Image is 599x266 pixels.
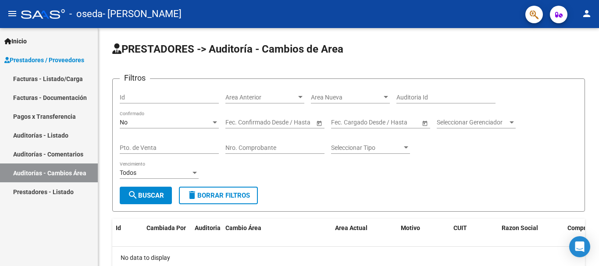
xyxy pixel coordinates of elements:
[371,119,414,126] input: Fecha fin
[120,72,150,84] h3: Filtros
[225,224,261,231] span: Cambio Área
[4,55,84,65] span: Prestadores / Proveedores
[195,224,221,231] span: Auditoria
[335,224,367,231] span: Area Actual
[314,118,324,128] button: Open calendar
[112,219,143,257] datatable-header-cell: Id
[332,219,397,257] datatable-header-cell: Area Actual
[225,119,257,126] input: Fecha inicio
[4,36,27,46] span: Inicio
[397,219,450,257] datatable-header-cell: Motivo
[581,8,592,19] mat-icon: person
[331,144,402,152] span: Seleccionar Tipo
[143,219,191,257] datatable-header-cell: Cambiada Por
[120,169,136,176] span: Todos
[112,43,343,55] span: PRESTADORES -> Auditoría - Cambios de Area
[103,4,182,24] span: - [PERSON_NAME]
[69,4,103,24] span: - oseda
[331,119,363,126] input: Fecha inicio
[569,236,590,257] div: Open Intercom Messenger
[187,190,197,200] mat-icon: delete
[437,119,508,126] span: Seleccionar Gerenciador
[453,224,467,231] span: CUIT
[225,94,296,101] span: Area Anterior
[7,8,18,19] mat-icon: menu
[179,187,258,204] button: Borrar Filtros
[311,94,382,101] span: Area Nueva
[502,224,538,231] span: Razon Social
[120,187,172,204] button: Buscar
[450,219,498,257] datatable-header-cell: CUIT
[146,224,186,231] span: Cambiada Por
[265,119,308,126] input: Fecha fin
[191,219,222,257] datatable-header-cell: Auditoria
[116,224,121,231] span: Id
[120,119,128,126] span: No
[420,118,429,128] button: Open calendar
[187,192,250,199] span: Borrar Filtros
[222,219,332,257] datatable-header-cell: Cambio Área
[128,190,138,200] mat-icon: search
[128,192,164,199] span: Buscar
[401,224,420,231] span: Motivo
[498,219,564,257] datatable-header-cell: Razon Social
